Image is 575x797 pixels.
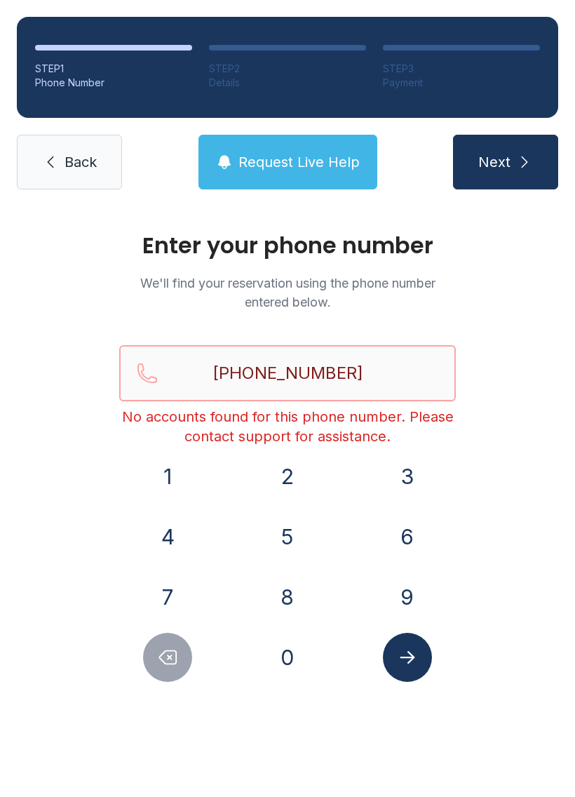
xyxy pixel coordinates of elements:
span: Next [478,152,510,172]
p: We'll find your reservation using the phone number entered below. [119,274,456,312]
div: Details [209,76,366,90]
button: 5 [263,512,312,561]
button: Delete number [143,633,192,682]
div: STEP 2 [209,62,366,76]
button: 7 [143,572,192,622]
span: Back [65,152,97,172]
div: No accounts found for this phone number. Please contact support for assistance. [119,407,456,446]
button: 9 [383,572,432,622]
div: Phone Number [35,76,192,90]
div: STEP 3 [383,62,540,76]
button: 6 [383,512,432,561]
h1: Enter your phone number [119,234,456,257]
div: Payment [383,76,540,90]
div: STEP 1 [35,62,192,76]
button: 1 [143,452,192,501]
button: 4 [143,512,192,561]
button: 2 [263,452,312,501]
button: 8 [263,572,312,622]
button: 0 [263,633,312,682]
span: Request Live Help [238,152,360,172]
button: 3 [383,452,432,501]
input: Reservation phone number [119,345,456,401]
button: Submit lookup form [383,633,432,682]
